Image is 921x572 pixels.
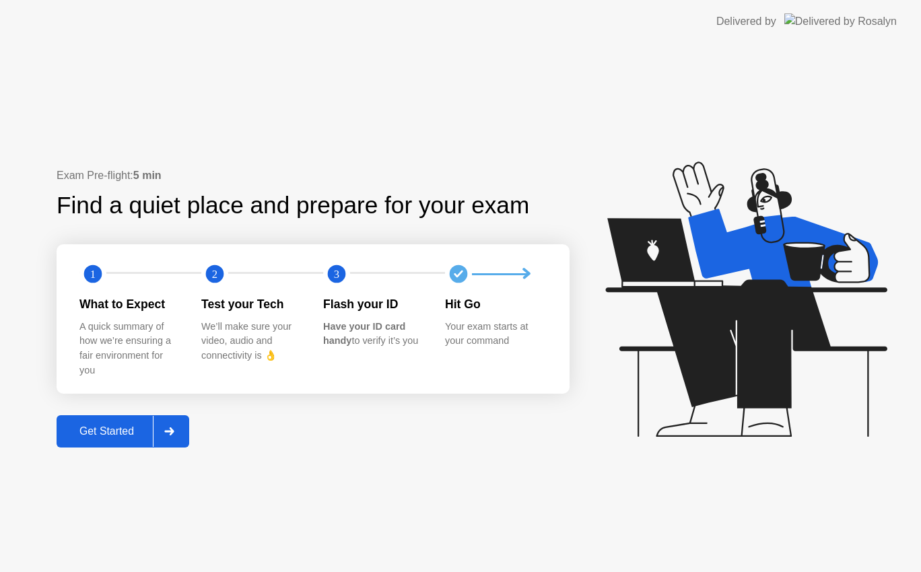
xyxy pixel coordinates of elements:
[57,415,189,448] button: Get Started
[201,320,302,363] div: We’ll make sure your video, audio and connectivity is 👌
[79,295,180,313] div: What to Expect
[323,320,423,349] div: to verify it’s you
[57,188,531,223] div: Find a quiet place and prepare for your exam
[334,268,339,281] text: 3
[323,321,405,347] b: Have your ID card handy
[784,13,897,29] img: Delivered by Rosalyn
[323,295,423,313] div: Flash your ID
[61,425,153,437] div: Get Started
[133,170,162,181] b: 5 min
[90,268,96,281] text: 1
[716,13,776,30] div: Delivered by
[79,320,180,378] div: A quick summary of how we’re ensuring a fair environment for you
[57,168,570,184] div: Exam Pre-flight:
[201,295,302,313] div: Test your Tech
[445,320,545,349] div: Your exam starts at your command
[445,295,545,313] div: Hit Go
[212,268,217,281] text: 2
